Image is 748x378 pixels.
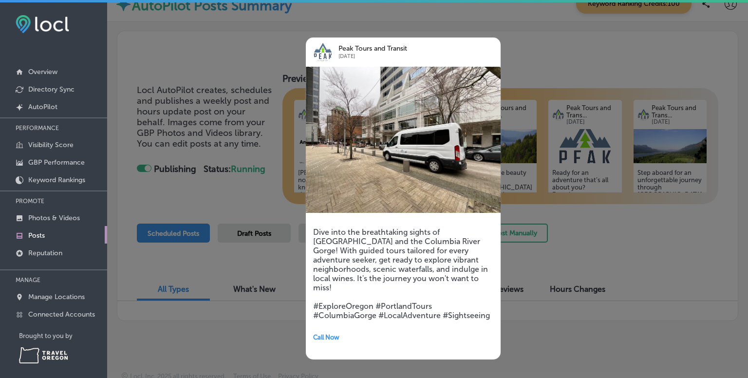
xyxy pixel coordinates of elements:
[306,67,501,213] img: 17104492870fe52805-aafe-411a-b6b7-3ce2bed76ba3_2023-02-21.jpg
[28,249,62,257] p: Reputation
[338,45,474,53] p: Peak Tours and Transit
[28,293,85,301] p: Manage Locations
[313,42,333,62] img: logo
[28,214,80,222] p: Photos & Videos
[28,68,57,76] p: Overview
[313,334,339,341] span: Call Now
[28,141,74,149] p: Visibility Score
[28,310,95,319] p: Connected Accounts
[28,176,85,184] p: Keyword Rankings
[28,85,75,94] p: Directory Sync
[313,227,493,320] h5: Dive into the breathtaking sights of [GEOGRAPHIC_DATA] and the Columbia River Gorge! With guided ...
[28,158,85,167] p: GBP Performance
[28,231,45,240] p: Posts
[16,15,69,33] img: fda3e92497d09a02dc62c9cd864e3231.png
[28,103,57,111] p: AutoPilot
[338,53,474,60] p: [DATE]
[19,332,107,340] p: Brought to you by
